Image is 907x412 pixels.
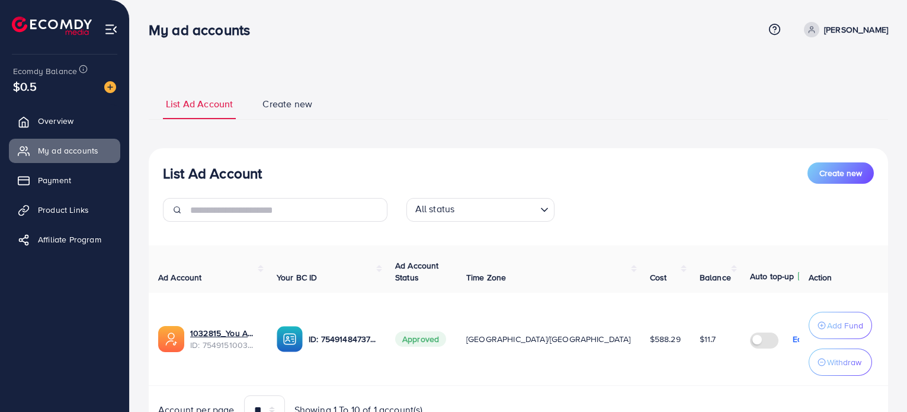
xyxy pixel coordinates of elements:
p: [PERSON_NAME] [824,23,888,37]
input: Search for option [458,200,535,219]
p: Add Fund [827,318,863,333]
div: <span class='underline'>1032815_You And Me ECOMDY_1757673778601</span></br>7549151003606745104 [190,327,258,352]
span: Approved [395,331,446,347]
span: Balance [700,272,731,283]
span: ID: 7549151003606745104 [190,339,258,351]
button: Withdraw [809,349,872,376]
span: $588.29 [650,333,681,345]
a: Affiliate Program [9,228,120,251]
img: ic-ads-acc.e4c84228.svg [158,326,184,352]
a: [PERSON_NAME] [799,22,888,37]
a: 1032815_You And Me ECOMDY_1757673778601 [190,327,258,339]
span: Action [809,272,832,283]
span: [GEOGRAPHIC_DATA]/[GEOGRAPHIC_DATA] [466,333,631,345]
h3: List Ad Account [163,165,262,182]
span: Time Zone [466,272,506,283]
iframe: Chat [857,359,898,403]
a: My ad accounts [9,139,120,162]
p: Edit [793,332,807,346]
button: Add Fund [809,312,872,339]
span: Create new [262,97,312,111]
span: Product Links [38,204,89,216]
span: Overview [38,115,73,127]
a: Overview [9,109,120,133]
span: Affiliate Program [38,234,101,245]
button: Create new [807,162,874,184]
span: List Ad Account [166,97,233,111]
span: Ad Account [158,272,202,283]
h3: My ad accounts [149,21,259,39]
p: Auto top-up [750,269,794,283]
a: Product Links [9,198,120,222]
span: $11.7 [700,333,716,345]
img: menu [104,23,118,36]
img: ic-ba-acc.ded83a64.svg [277,326,303,352]
a: Payment [9,168,120,192]
p: Withdraw [827,355,861,369]
span: Ad Account Status [395,260,439,283]
div: Search for option [406,198,555,222]
span: Cost [650,272,667,283]
p: ID: 7549148473782747152 [309,332,376,346]
span: My ad accounts [38,145,98,157]
span: Payment [38,174,71,186]
span: Create new [819,167,862,179]
span: All status [413,200,457,219]
span: Your BC ID [277,272,318,283]
img: image [104,81,116,93]
img: logo [12,17,92,35]
span: Ecomdy Balance [13,65,77,77]
span: $0.5 [13,78,37,95]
